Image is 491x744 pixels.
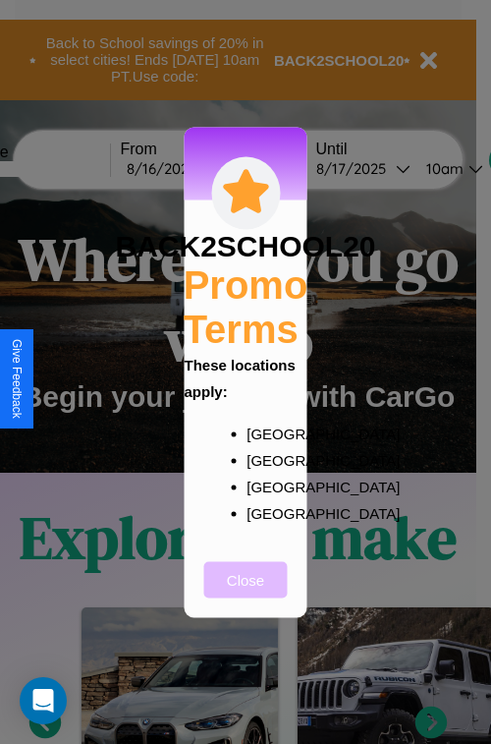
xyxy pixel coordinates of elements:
[246,420,284,446] p: [GEOGRAPHIC_DATA]
[246,446,284,473] p: [GEOGRAPHIC_DATA]
[184,262,308,351] h2: Promo Terms
[246,473,284,499] p: [GEOGRAPHIC_DATA]
[20,677,67,724] div: Open Intercom Messenger
[185,356,296,399] b: These locations apply:
[246,499,284,526] p: [GEOGRAPHIC_DATA]
[10,339,24,419] div: Give Feedback
[115,229,375,262] h3: BACK2SCHOOL20
[204,561,288,598] button: Close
